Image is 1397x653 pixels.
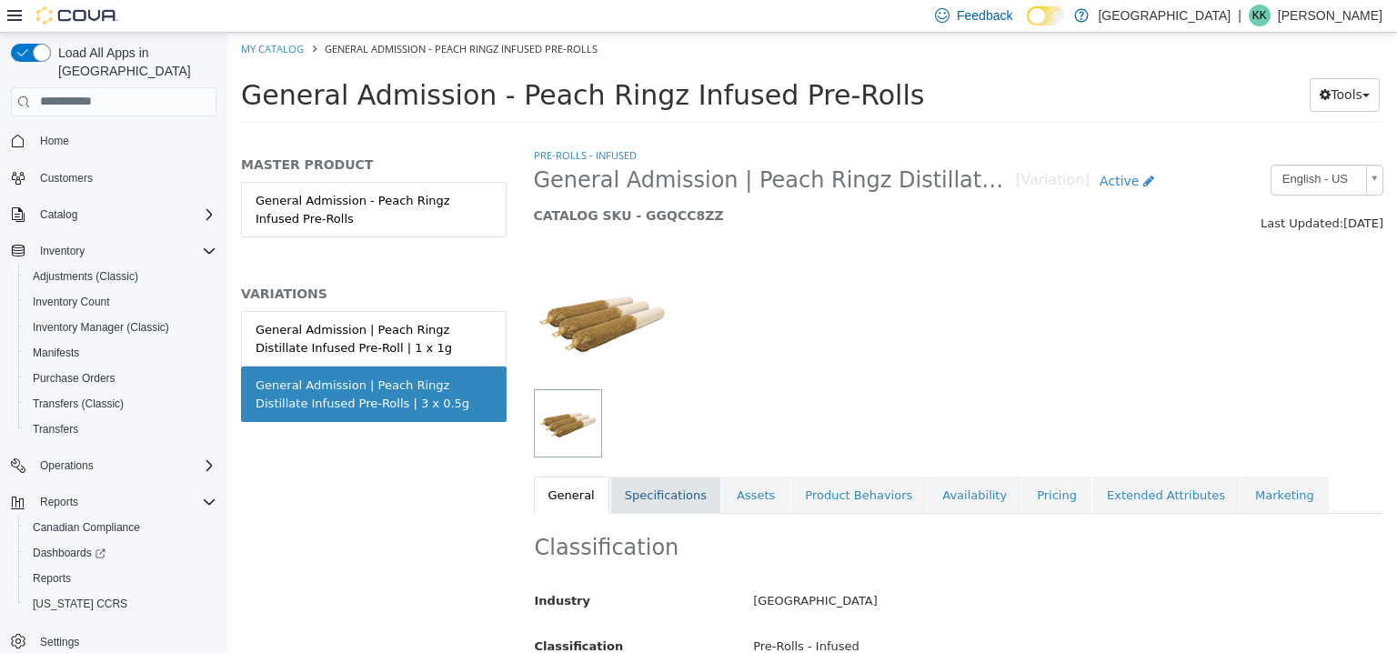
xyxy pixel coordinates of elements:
h2: Classification [307,501,1156,529]
button: Reports [33,491,85,513]
span: [US_STATE] CCRS [33,597,127,611]
button: Transfers [18,417,224,442]
button: Inventory [4,238,224,264]
span: Inventory Manager (Classic) [33,320,169,335]
span: Transfers [25,418,216,440]
small: [Variation] [789,141,862,156]
span: Dashboards [33,546,106,560]
p: | [1238,5,1241,26]
span: Transfers (Classic) [25,393,216,415]
span: Catalog [33,204,216,226]
button: Customers [4,165,224,191]
a: Customers [33,167,100,189]
span: English - US [1044,133,1131,161]
span: Settings [40,635,79,649]
a: Purchase Orders [25,367,123,389]
span: Transfers (Classic) [33,397,124,411]
div: Pre-Rolls - Infused [512,598,1169,630]
span: Dark Mode [1027,25,1028,26]
button: Reports [4,489,224,515]
span: Manifests [25,342,216,364]
span: Reports [40,495,78,509]
button: Operations [33,455,101,477]
span: Home [33,129,216,152]
span: Feedback [957,6,1012,25]
span: Load All Apps in [GEOGRAPHIC_DATA] [51,44,216,80]
span: KK [1252,5,1267,26]
button: Inventory Count [18,289,224,315]
h5: MASTER PRODUCT [14,124,279,140]
a: Transfers [25,418,85,440]
button: Catalog [33,204,85,226]
a: English - US [1043,132,1156,163]
span: Inventory Count [33,295,110,309]
button: Adjustments (Classic) [18,264,224,289]
button: Catalog [4,202,224,227]
a: Availability [700,444,794,482]
a: Product Behaviors [563,444,699,482]
span: Industry [307,561,364,575]
a: Marketing [1013,444,1101,482]
p: [GEOGRAPHIC_DATA] [1098,5,1231,26]
button: Reports [18,566,224,591]
a: Pre-Rolls - Infused [307,116,409,129]
span: General Admission | Peach Ringz Distillate Infused Pre-Rolls | 3 x 0.5g [307,134,789,162]
span: Inventory Count [25,291,216,313]
a: Dashboards [25,542,113,564]
span: Last Updated: [1033,184,1116,197]
a: Adjustments (Classic) [25,266,146,287]
span: Customers [33,166,216,189]
a: My Catalog [14,9,76,23]
a: General Admission - Peach Ringz Infused Pre-Rolls [14,149,279,205]
span: Operations [40,458,94,473]
span: Reports [33,491,216,513]
a: Manifests [25,342,86,364]
button: Manifests [18,340,224,366]
button: [US_STATE] CCRS [18,591,224,617]
span: Settings [33,629,216,652]
div: General Admission | Peach Ringz Distillate Infused Pre-Rolls | 3 x 0.5g [28,344,265,379]
a: Canadian Compliance [25,517,147,538]
span: Catalog [40,207,77,222]
img: 150 [307,220,443,357]
button: Home [4,127,224,154]
span: Washington CCRS [25,593,216,615]
button: Operations [4,453,224,478]
input: Dark Mode [1027,6,1065,25]
div: Kalli King [1249,5,1271,26]
a: Home [33,130,76,152]
span: Inventory Manager (Classic) [25,316,216,338]
a: [US_STATE] CCRS [25,593,135,615]
span: Classification [307,607,397,620]
a: Inventory Manager (Classic) [25,316,176,338]
span: Inventory [40,244,85,258]
a: Settings [33,631,86,653]
span: Adjustments (Classic) [33,269,138,284]
a: Specifications [383,444,494,482]
a: Extended Attributes [865,444,1012,482]
h5: CATALOG SKU - GGQCC8ZZ [307,175,937,191]
span: Purchase Orders [33,371,116,386]
a: Dashboards [18,540,224,566]
a: Transfers (Classic) [25,393,131,415]
span: General Admission - Peach Ringz Infused Pre-Rolls [14,46,697,78]
button: Purchase Orders [18,366,224,391]
button: Inventory Manager (Classic) [18,315,224,340]
span: Reports [25,568,216,589]
span: Manifests [33,346,79,360]
span: Transfers [33,422,78,437]
a: General [307,444,382,482]
span: Active [872,141,911,156]
button: Inventory [33,240,92,262]
a: Inventory Count [25,291,117,313]
span: Inventory [33,240,216,262]
span: General Admission - Peach Ringz Infused Pre-Rolls [97,9,370,23]
div: [GEOGRAPHIC_DATA] [512,553,1169,585]
a: Assets [495,444,562,482]
button: Canadian Compliance [18,515,224,540]
span: Home [40,134,69,148]
h5: VARIATIONS [14,253,279,269]
span: Canadian Compliance [25,517,216,538]
a: Pricing [795,444,864,482]
span: [DATE] [1116,184,1156,197]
